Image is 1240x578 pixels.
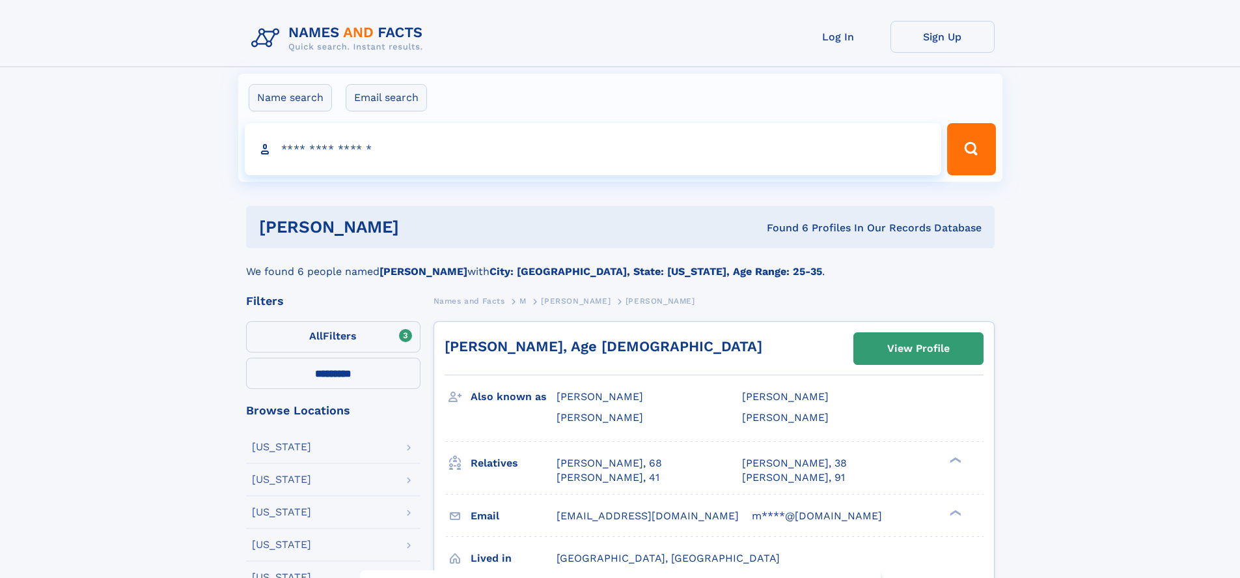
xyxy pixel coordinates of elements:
img: Logo Names and Facts [246,21,434,56]
label: Email search [346,84,427,111]
div: ❯ [946,508,962,517]
span: [PERSON_NAME] [541,296,611,306]
h3: Email [471,505,557,527]
div: View Profile [887,334,950,364]
span: [EMAIL_ADDRESS][DOMAIN_NAME] [557,510,739,522]
a: [PERSON_NAME], 41 [557,470,659,485]
span: [PERSON_NAME] [557,411,643,424]
h3: Relatives [471,452,557,474]
div: [US_STATE] [252,507,311,517]
a: M [519,293,527,309]
span: [GEOGRAPHIC_DATA], [GEOGRAPHIC_DATA] [557,552,780,564]
div: Browse Locations [246,405,420,416]
label: Name search [249,84,332,111]
b: [PERSON_NAME] [379,265,467,278]
a: [PERSON_NAME] [541,293,611,309]
span: M [519,296,527,306]
a: Names and Facts [434,293,505,309]
a: Sign Up [890,21,995,53]
div: Found 6 Profiles In Our Records Database [583,221,982,235]
input: search input [245,123,942,175]
span: [PERSON_NAME] [557,390,643,403]
div: [US_STATE] [252,540,311,550]
h3: Also known as [471,386,557,408]
a: Log In [786,21,890,53]
div: [US_STATE] [252,474,311,485]
a: [PERSON_NAME], 38 [742,456,847,470]
a: [PERSON_NAME], 68 [557,456,662,470]
button: Search Button [947,123,995,175]
span: All [309,330,323,342]
a: [PERSON_NAME], Age [DEMOGRAPHIC_DATA] [445,338,762,354]
a: [PERSON_NAME], 91 [742,470,845,485]
div: Filters [246,295,420,307]
b: City: [GEOGRAPHIC_DATA], State: [US_STATE], Age Range: 25-35 [489,265,822,278]
span: [PERSON_NAME] [742,390,829,403]
h1: [PERSON_NAME] [259,219,583,235]
span: [PERSON_NAME] [742,411,829,424]
label: Filters [246,321,420,353]
div: ❯ [946,455,962,464]
div: We found 6 people named with . [246,248,995,280]
span: [PERSON_NAME] [626,296,695,306]
a: View Profile [854,333,983,364]
div: [US_STATE] [252,442,311,452]
h3: Lived in [471,547,557,570]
